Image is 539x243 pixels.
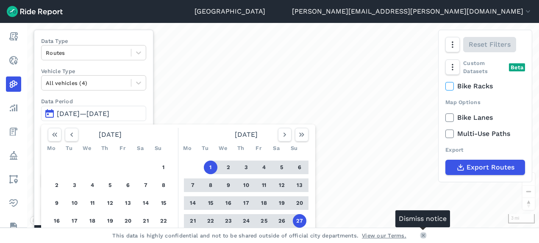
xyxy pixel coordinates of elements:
[44,141,58,155] div: Mo
[41,37,146,45] label: Data Type
[293,214,306,228] button: 27
[6,219,21,235] a: Datasets
[121,178,135,192] button: 6
[151,141,165,155] div: Su
[103,196,117,210] button: 12
[80,141,94,155] div: We
[239,161,253,174] button: 3
[6,100,21,116] a: Analyze
[50,214,64,228] button: 16
[467,162,514,172] span: Export Routes
[157,196,170,210] button: 15
[239,214,253,228] button: 24
[6,53,21,68] a: Realtime
[41,106,146,121] button: [DATE]—[DATE]
[181,128,312,141] div: [DATE]
[186,178,200,192] button: 7
[121,214,135,228] button: 20
[204,161,217,174] button: 1
[68,196,81,210] button: 10
[6,124,21,139] a: Fees
[293,161,306,174] button: 6
[509,63,525,71] div: Beta
[275,214,289,228] button: 26
[6,76,21,92] a: Heatmaps
[239,196,253,210] button: 17
[27,23,539,228] div: loading
[121,196,135,210] button: 13
[222,196,235,210] button: 16
[222,161,235,174] button: 2
[44,128,176,141] div: [DATE]
[292,6,532,17] button: [PERSON_NAME][EMAIL_ADDRESS][PERSON_NAME][DOMAIN_NAME]
[239,178,253,192] button: 10
[50,178,64,192] button: 2
[204,214,217,228] button: 22
[50,196,64,210] button: 9
[445,81,525,91] label: Bike Racks
[445,146,525,154] div: Export
[133,141,147,155] div: Sa
[463,37,516,52] button: Reset Filters
[222,214,235,228] button: 23
[469,40,511,50] span: Reset Filters
[257,214,271,228] button: 25
[216,141,230,155] div: We
[445,59,525,75] div: Custom Datasets
[198,141,212,155] div: Tu
[103,178,117,192] button: 5
[6,29,21,44] a: Report
[103,214,117,228] button: 19
[157,178,170,192] button: 8
[68,214,81,228] button: 17
[287,141,301,155] div: Su
[257,196,271,210] button: 18
[186,214,200,228] button: 21
[362,232,406,240] a: View our Terms.
[222,178,235,192] button: 9
[275,161,289,174] button: 5
[98,141,111,155] div: Th
[7,6,63,17] img: Ride Report
[234,141,247,155] div: Th
[157,214,170,228] button: 22
[445,98,525,106] div: Map Options
[445,160,525,175] button: Export Routes
[194,6,265,17] a: [GEOGRAPHIC_DATA]
[139,196,153,210] button: 14
[6,195,21,211] a: Health
[252,141,265,155] div: Fr
[86,178,99,192] button: 4
[181,141,194,155] div: Mo
[293,196,306,210] button: 20
[275,178,289,192] button: 12
[445,129,525,139] label: Multi-Use Paths
[204,196,217,210] button: 15
[139,214,153,228] button: 21
[86,214,99,228] button: 18
[269,141,283,155] div: Sa
[6,148,21,163] a: Policy
[62,141,76,155] div: Tu
[57,110,109,118] span: [DATE]—[DATE]
[204,178,217,192] button: 8
[41,97,146,105] label: Data Period
[41,67,146,75] label: Vehicle Type
[139,178,153,192] button: 7
[257,161,271,174] button: 4
[445,113,525,123] label: Bike Lanes
[86,196,99,210] button: 11
[116,141,129,155] div: Fr
[293,178,306,192] button: 13
[157,161,170,174] button: 1
[275,196,289,210] button: 19
[186,196,200,210] button: 14
[68,178,81,192] button: 3
[6,172,21,187] a: Areas
[257,178,271,192] button: 11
